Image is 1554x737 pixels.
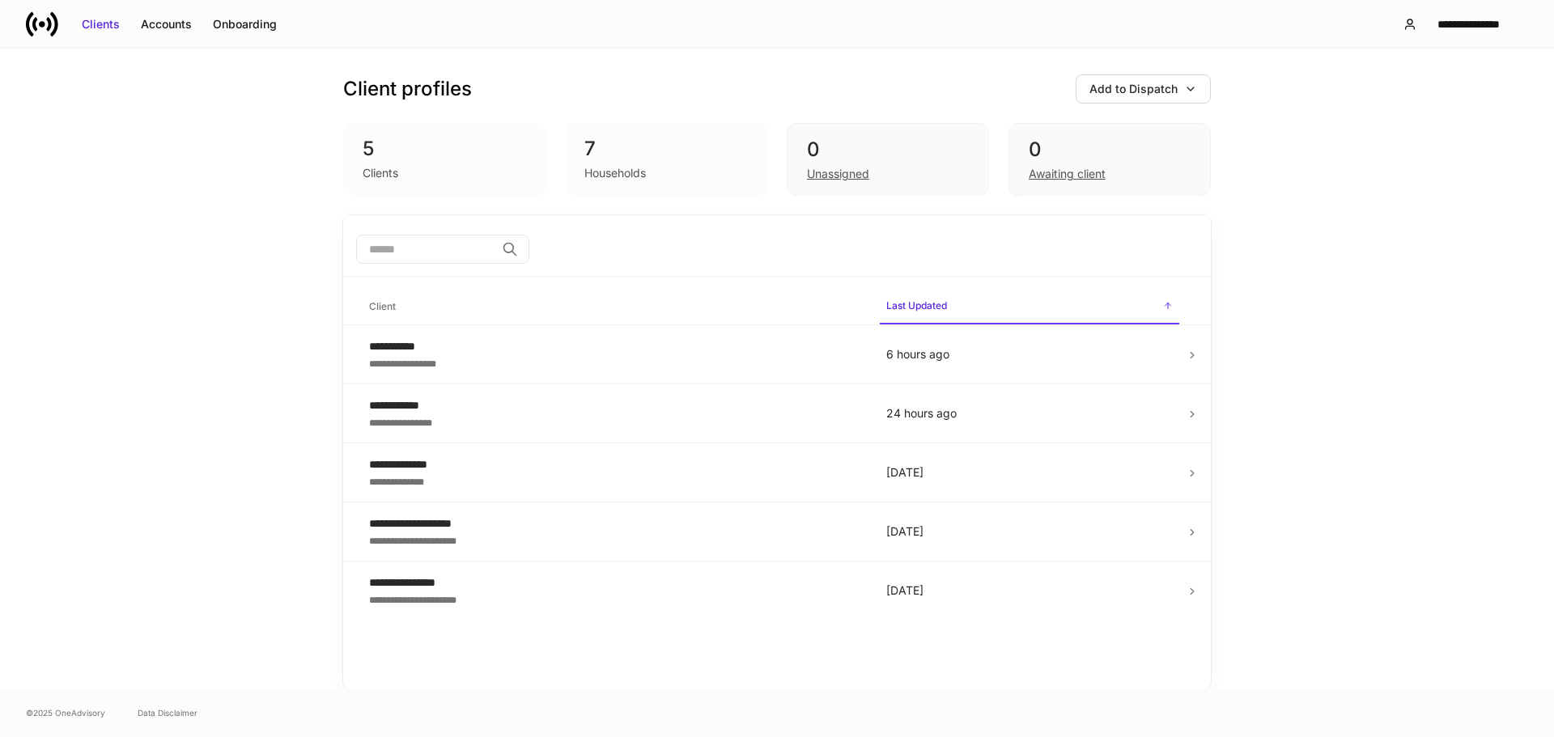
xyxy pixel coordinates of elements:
div: 7 [584,136,748,162]
h3: Client profiles [343,76,472,102]
span: Client [363,290,867,324]
div: Unassigned [807,166,869,182]
p: [DATE] [886,523,1173,540]
p: 24 hours ago [886,405,1173,421]
div: 0 [1029,137,1191,163]
div: Add to Dispatch [1089,81,1178,97]
button: Add to Dispatch [1076,74,1211,104]
div: Accounts [141,16,192,32]
p: [DATE] [886,582,1173,599]
div: Onboarding [213,16,277,32]
h6: Client [369,299,396,314]
span: © 2025 OneAdvisory [26,706,105,719]
div: 5 [363,136,526,162]
h6: Last Updated [886,298,947,313]
div: Households [584,165,646,181]
div: 0 [807,137,969,163]
a: Data Disclaimer [138,706,197,719]
button: Accounts [130,11,202,37]
div: 0Unassigned [787,123,989,196]
p: [DATE] [886,464,1173,481]
div: Clients [363,165,398,181]
div: Clients [82,16,120,32]
div: 0Awaiting client [1008,123,1211,196]
p: 6 hours ago [886,346,1173,362]
button: Clients [71,11,130,37]
span: Last Updated [880,290,1179,324]
button: Onboarding [202,11,287,37]
div: Awaiting client [1029,166,1106,182]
